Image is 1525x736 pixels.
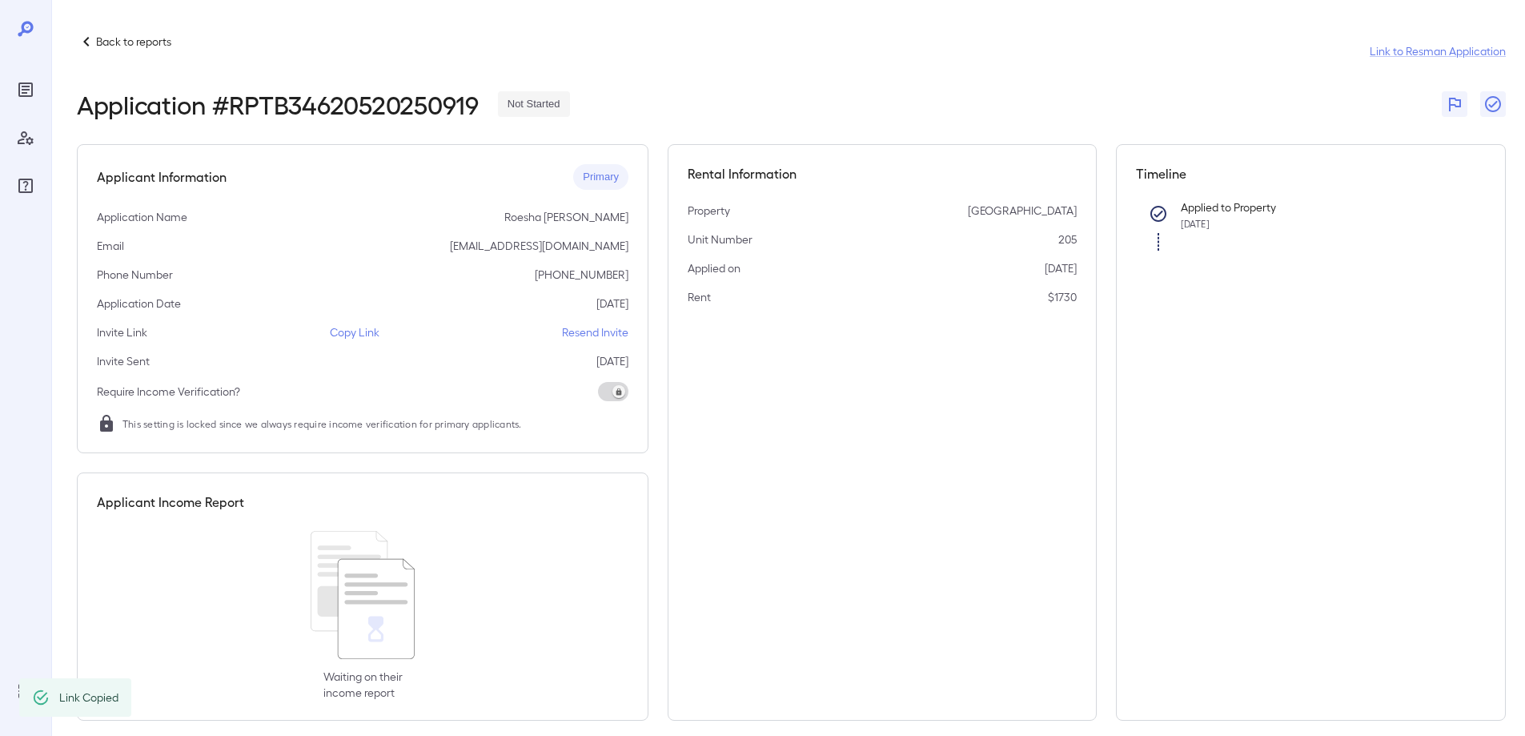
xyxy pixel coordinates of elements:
p: [PHONE_NUMBER] [535,267,628,283]
p: [DATE] [596,353,628,369]
p: Waiting on their income report [323,669,403,701]
p: $1730 [1048,289,1077,305]
button: Close Report [1480,91,1506,117]
p: [DATE] [1045,260,1077,276]
div: FAQ [13,173,38,199]
h5: Timeline [1136,164,1487,183]
h5: Applicant Income Report [97,493,244,512]
span: This setting is locked since we always require income verification for primary applicants. [122,416,522,432]
p: Property [688,203,730,219]
div: Link Copied [59,683,118,712]
h5: Applicant Information [97,167,227,187]
span: Primary [573,170,628,185]
div: Manage Users [13,125,38,151]
h2: Application # RPTB34620520250919 [77,90,479,119]
p: [DATE] [596,296,628,312]
a: Link to Resman Application [1370,43,1506,59]
button: Flag Report [1442,91,1467,117]
span: [DATE] [1181,218,1210,229]
p: Applied on [688,260,740,276]
p: Unit Number [688,231,752,247]
p: Applied to Property [1181,199,1461,215]
p: Invite Sent [97,353,150,369]
div: Reports [13,77,38,103]
p: Application Name [97,209,187,225]
p: Copy Link [330,324,379,340]
p: [EMAIL_ADDRESS][DOMAIN_NAME] [450,238,628,254]
p: Back to reports [96,34,171,50]
h5: Rental Information [688,164,1077,183]
p: Invite Link [97,324,147,340]
p: 205 [1058,231,1077,247]
p: Rent [688,289,711,305]
p: Resend Invite [562,324,628,340]
p: Require Income Verification? [97,384,240,400]
span: Not Started [498,97,570,112]
p: Phone Number [97,267,173,283]
p: [GEOGRAPHIC_DATA] [968,203,1077,219]
div: Log Out [13,678,38,704]
p: Email [97,238,124,254]
p: Roesha [PERSON_NAME] [504,209,628,225]
p: Application Date [97,296,181,312]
